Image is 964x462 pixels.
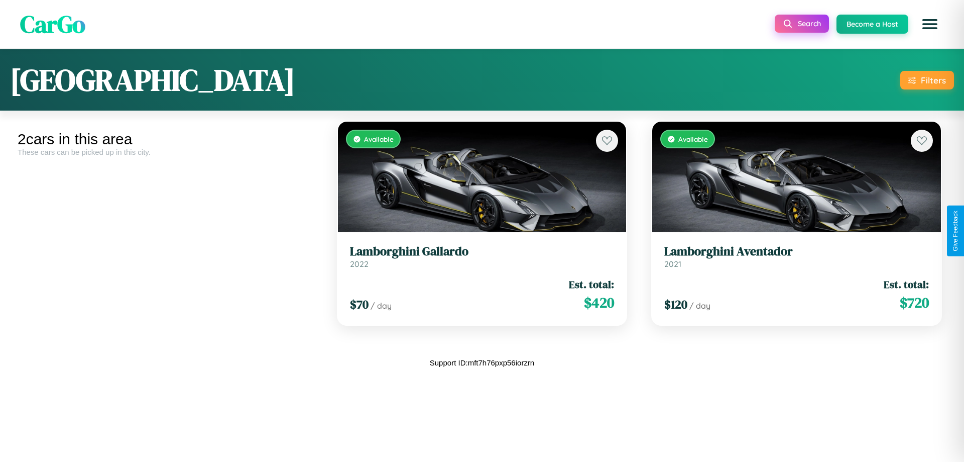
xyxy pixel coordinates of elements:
a: Lamborghini Gallardo2022 [350,244,615,269]
span: Est. total: [884,277,929,292]
span: $ 420 [584,293,614,313]
span: Est. total: [569,277,614,292]
a: Lamborghini Aventador2021 [664,244,929,269]
h1: [GEOGRAPHIC_DATA] [10,59,295,101]
span: Search [798,19,821,28]
button: Become a Host [836,15,908,34]
p: Support ID: mft7h76pxp56iorzrn [430,356,534,369]
button: Open menu [916,10,944,38]
span: CarGo [20,8,85,41]
span: / day [371,301,392,311]
span: $ 70 [350,296,369,313]
button: Filters [900,71,954,89]
h3: Lamborghini Gallardo [350,244,615,259]
button: Search [775,15,829,33]
div: 2 cars in this area [18,131,317,148]
div: Give Feedback [952,211,959,251]
div: Filters [921,75,946,85]
span: $ 120 [664,296,687,313]
span: 2022 [350,259,369,269]
span: $ 720 [900,293,929,313]
span: Available [364,135,394,143]
h3: Lamborghini Aventador [664,244,929,259]
div: These cars can be picked up in this city. [18,148,317,156]
span: 2021 [664,259,681,269]
span: / day [689,301,710,311]
span: Available [678,135,708,143]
